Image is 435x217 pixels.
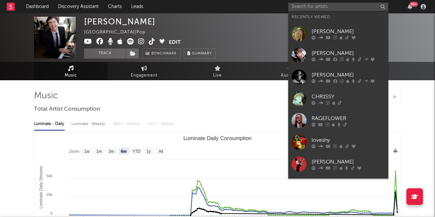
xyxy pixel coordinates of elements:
[34,62,107,80] a: Music
[312,93,385,101] div: CHR1SSY
[288,110,388,131] a: RAGEFLOWER
[96,149,102,154] text: 1m
[288,153,388,175] a: [PERSON_NAME]
[288,23,388,44] a: [PERSON_NAME]
[312,27,385,35] div: [PERSON_NAME]
[312,49,385,57] div: [PERSON_NAME]
[34,105,100,113] span: Total Artist Consumption
[183,135,252,141] text: Luminate Daily Consumption
[132,149,140,154] text: YTD
[71,118,106,130] div: Luminate - Weekly
[408,4,412,9] button: 99+
[288,175,388,197] a: OHKAYA
[254,62,328,80] a: Audience
[84,28,153,36] div: [GEOGRAPHIC_DATA] | Pop
[288,131,388,153] a: loveshy
[84,48,126,59] button: Track
[312,158,385,166] div: [PERSON_NAME]
[109,149,114,154] text: 3m
[281,72,301,80] span: Audience
[146,149,151,154] text: 1y
[288,44,388,66] a: [PERSON_NAME]
[34,118,65,130] div: Luminate - Daily
[312,114,385,122] div: RAGEFLOWER
[158,149,163,154] text: All
[288,66,388,88] a: [PERSON_NAME]
[292,13,385,21] div: Recently Viewed
[184,48,215,59] button: Summary
[169,38,181,46] button: Edit
[312,71,385,79] div: [PERSON_NAME]
[69,149,79,154] text: Zoom
[39,166,43,208] text: Luminate Daily Streams
[288,3,388,11] input: Search for artists
[84,149,90,154] text: 1w
[213,72,222,80] span: Live
[151,50,177,58] span: Benchmark
[192,52,212,56] span: Summary
[142,48,180,59] a: Benchmark
[288,88,388,110] a: CHR1SSY
[84,17,155,26] div: [PERSON_NAME]
[181,62,254,80] a: Live
[65,72,77,80] span: Music
[410,2,418,7] div: 99 +
[107,62,181,80] a: Engagement
[46,174,52,178] text: 50k
[131,72,157,80] span: Engagement
[121,149,126,154] text: 6m
[46,193,52,197] text: 25k
[312,136,385,144] div: loveshy
[50,211,52,215] text: 0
